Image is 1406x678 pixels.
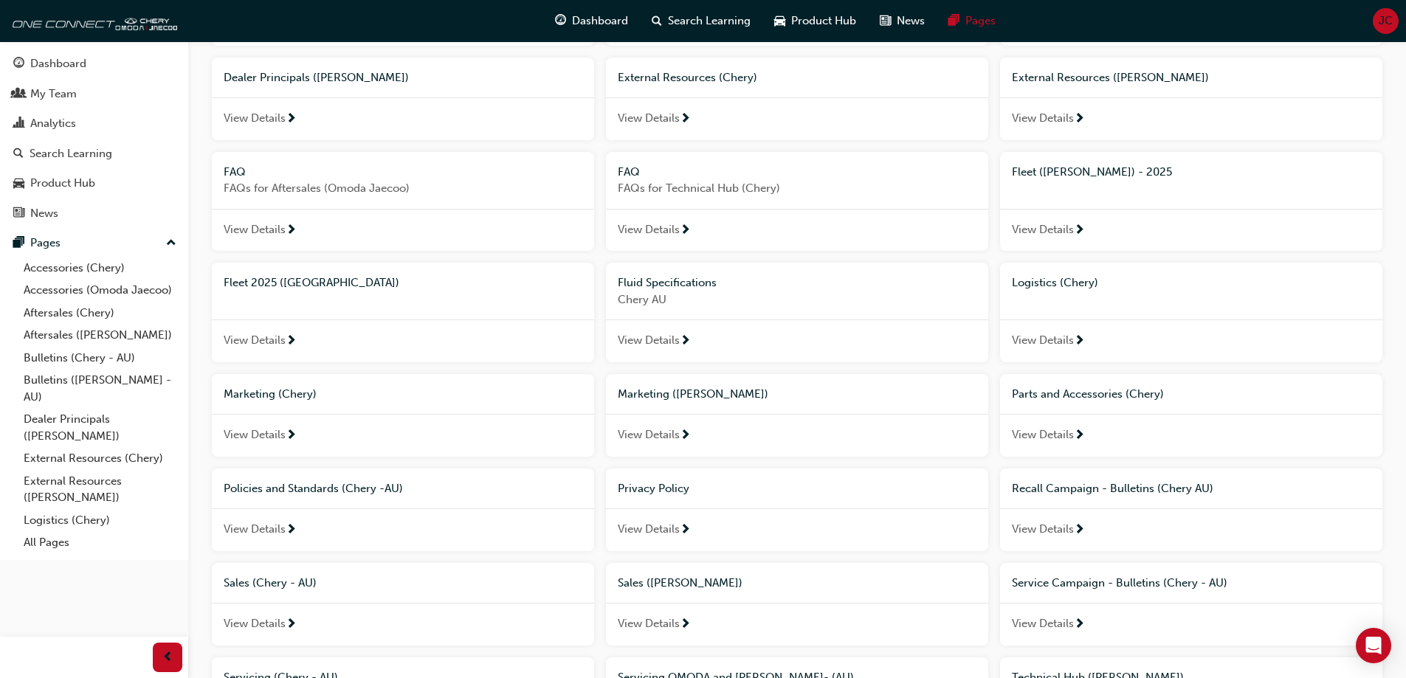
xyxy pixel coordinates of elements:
button: Pages [6,229,182,257]
a: Fluid SpecificationsChery AUView Details [606,263,988,362]
a: news-iconNews [868,6,937,36]
span: View Details [618,426,680,443]
a: FAQFAQs for Aftersales (Omoda Jaecoo)View Details [212,152,594,252]
span: next-icon [680,113,691,126]
div: News [30,205,58,222]
span: Dashboard [572,13,628,30]
a: Product Hub [6,170,182,197]
a: My Team [6,80,182,108]
a: Dealer Principals ([PERSON_NAME])View Details [212,58,594,140]
a: search-iconSearch Learning [640,6,762,36]
a: Policies and Standards (Chery -AU)View Details [212,468,594,551]
span: next-icon [1074,335,1085,348]
a: Privacy PolicyView Details [606,468,988,551]
a: Marketing ([PERSON_NAME])View Details [606,374,988,457]
span: View Details [224,426,286,443]
span: Policies and Standards (Chery -AU) [224,482,403,495]
span: JC [1379,13,1393,30]
span: pages-icon [948,12,959,30]
span: next-icon [286,335,297,348]
span: Logistics (Chery) [1012,276,1098,289]
span: View Details [618,521,680,538]
span: next-icon [286,113,297,126]
a: Marketing (Chery)View Details [212,374,594,457]
a: Sales ([PERSON_NAME])View Details [606,563,988,646]
div: Search Learning [30,145,112,162]
span: search-icon [652,12,662,30]
span: next-icon [1074,224,1085,238]
a: Aftersales ([PERSON_NAME]) [18,324,182,347]
span: Fleet ([PERSON_NAME]) - 2025 [1012,165,1172,179]
a: guage-iconDashboard [543,6,640,36]
span: View Details [618,332,680,349]
span: up-icon [166,234,176,253]
span: Product Hub [791,13,856,30]
div: Dashboard [30,55,86,72]
span: next-icon [680,224,691,238]
span: news-icon [880,12,891,30]
span: Pages [965,13,996,30]
div: Pages [30,235,61,252]
span: View Details [224,521,286,538]
span: View Details [224,221,286,238]
span: Marketing ([PERSON_NAME]) [618,387,768,401]
a: All Pages [18,531,182,554]
a: Fleet 2025 ([GEOGRAPHIC_DATA])View Details [212,263,594,362]
span: External Resources ([PERSON_NAME]) [1012,71,1209,84]
span: Recall Campaign - Bulletins (Chery AU) [1012,482,1213,495]
img: oneconnect [7,6,177,35]
a: Bulletins (Chery - AU) [18,347,182,370]
span: Parts and Accessories (Chery) [1012,387,1164,401]
a: External Resources (Chery)View Details [606,58,988,140]
span: View Details [618,221,680,238]
span: External Resources (Chery) [618,71,757,84]
div: Open Intercom Messenger [1356,628,1391,663]
a: External Resources ([PERSON_NAME]) [18,470,182,509]
span: FAQ [224,165,246,179]
a: Logistics (Chery)View Details [1000,263,1382,362]
a: Accessories (Omoda Jaecoo) [18,279,182,302]
a: External Resources ([PERSON_NAME])View Details [1000,58,1382,140]
span: Fluid Specifications [618,276,717,289]
span: FAQs for Aftersales (Omoda Jaecoo) [224,180,582,197]
span: View Details [1012,221,1074,238]
span: Chery AU [618,291,976,308]
span: View Details [1012,426,1074,443]
button: JC [1373,8,1399,34]
span: guage-icon [555,12,566,30]
span: pages-icon [13,237,24,250]
span: prev-icon [162,648,173,667]
span: Dealer Principals ([PERSON_NAME]) [224,71,409,84]
span: FAQ [618,165,640,179]
a: Parts and Accessories (Chery)View Details [1000,374,1382,457]
div: Product Hub [30,175,95,192]
a: Accessories (Chery) [18,257,182,280]
span: Privacy Policy [618,482,689,495]
a: Recall Campaign - Bulletins (Chery AU)View Details [1000,468,1382,551]
span: Sales ([PERSON_NAME]) [618,576,742,589]
a: pages-iconPages [937,6,1007,36]
span: next-icon [286,618,297,632]
span: next-icon [286,224,297,238]
a: Sales (Chery - AU)View Details [212,563,594,646]
span: next-icon [1074,618,1085,632]
span: FAQs for Technical Hub (Chery) [618,180,976,197]
span: View Details [1012,521,1074,538]
span: Service Campaign - Bulletins (Chery - AU) [1012,576,1227,589]
a: Analytics [6,110,182,137]
a: Service Campaign - Bulletins (Chery - AU)View Details [1000,563,1382,646]
span: Marketing (Chery) [224,387,317,401]
span: View Details [1012,110,1074,127]
span: guage-icon [13,58,24,71]
a: Bulletins ([PERSON_NAME] - AU) [18,369,182,408]
span: next-icon [1074,113,1085,126]
span: next-icon [680,335,691,348]
span: Search Learning [668,13,751,30]
a: Logistics (Chery) [18,509,182,532]
span: News [897,13,925,30]
span: View Details [618,615,680,632]
span: car-icon [13,177,24,190]
span: Fleet 2025 ([GEOGRAPHIC_DATA]) [224,276,399,289]
span: people-icon [13,88,24,101]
